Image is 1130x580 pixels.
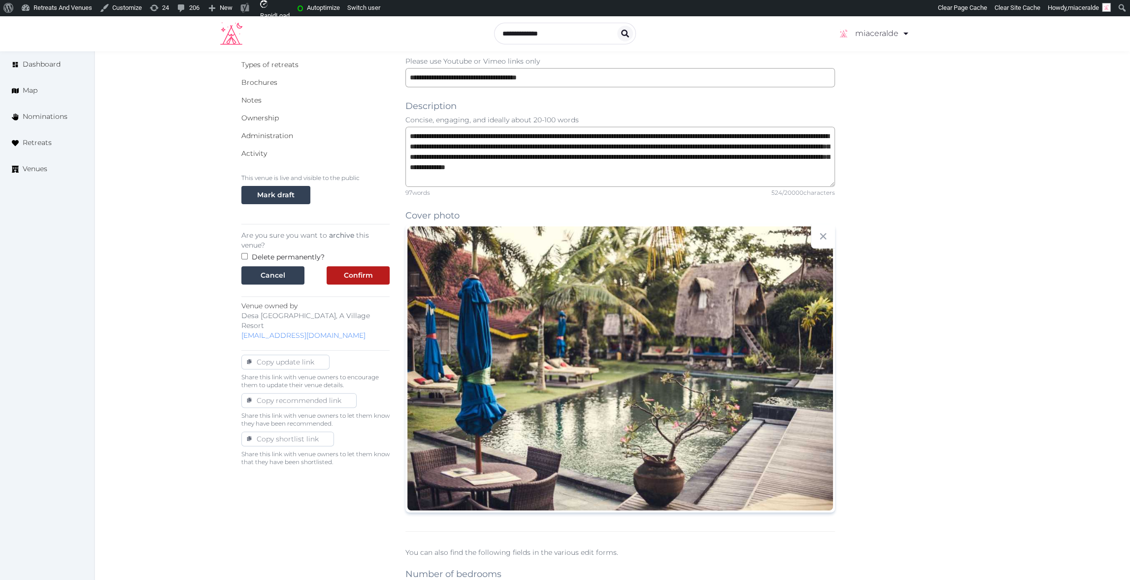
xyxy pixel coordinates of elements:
span: Retreats [23,138,52,148]
div: Copy update link [253,357,318,367]
span: Desa [GEOGRAPHIC_DATA], A Village Resort [241,311,370,330]
a: Types of retreats [241,60,299,69]
div: Confirm [344,270,373,281]
a: [EMAIL_ADDRESS][DOMAIN_NAME] [241,331,366,340]
a: miaceralde [837,20,910,47]
div: Cancel [261,270,285,281]
p: Share this link with venue owners to encourage them to update their venue details. [241,373,390,389]
label: Cover photo [405,209,460,222]
button: Copy recommended link [241,393,357,408]
div: 97 words [405,189,430,197]
span: Dashboard [23,59,61,70]
button: Cancel [241,266,304,285]
p: Concise, engaging, and ideally about 20-100 words [405,115,835,125]
span: Clear Page Cache [938,4,987,11]
a: Activity [241,149,267,158]
span: Venues [23,164,47,174]
div: Copy shortlist link [253,434,323,444]
button: Mark draft [241,186,310,204]
span: Clear Site Cache [995,4,1040,11]
a: Administration [241,131,293,140]
strong: archive [329,231,354,240]
a: Ownership [241,113,279,122]
button: Copy shortlist link [241,432,334,446]
a: Notes [241,96,262,105]
label: Delete permanently? [252,252,325,262]
button: Copy update link [241,355,330,369]
div: Mark draft [257,190,295,200]
img: exteriors_low__54_of_81_-1024x683.jpg [407,226,833,510]
span: Map [23,85,37,96]
span: Nominations [23,111,67,122]
p: Share this link with venue owners to let them know they have been recommended. [241,412,390,428]
a: Brochures [241,78,277,87]
div: 524 / 20000 characters [771,189,835,197]
p: Please use Youtube or Vimeo links only [405,56,835,66]
span: miaceralde [1068,4,1099,11]
p: This venue is live and visible to the public [241,174,390,182]
label: Description [405,99,457,113]
p: Share this link with venue owners to let them know that they have been shortlisted. [241,450,390,466]
p: You can also find the following fields in the various edit forms. [405,547,835,557]
p: Are you sure you want to this venue? [241,230,390,250]
div: Copy recommended link [253,396,345,405]
p: Venue owned by [241,301,390,340]
button: Confirm [327,266,390,285]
